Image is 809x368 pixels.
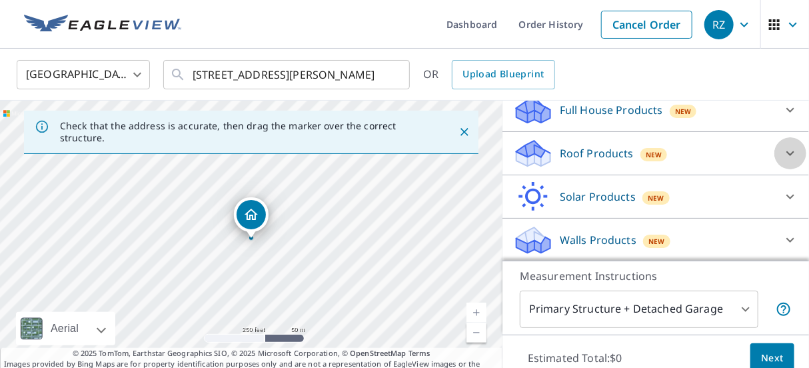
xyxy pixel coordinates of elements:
[513,224,798,256] div: Walls ProductsNew
[513,137,798,169] div: Roof ProductsNew
[234,197,269,239] div: Dropped pin, building 1, Residential property, 2813 Highland Dr Burnsville, MN 55337
[350,348,406,358] a: OpenStreetMap
[466,303,486,323] a: Current Level 17, Zoom In
[646,149,662,160] span: New
[560,145,634,161] p: Roof Products
[704,10,734,39] div: RZ
[560,232,636,248] p: Walls Products
[408,348,430,358] a: Terms
[601,11,692,39] a: Cancel Order
[423,60,555,89] div: OR
[520,268,792,284] p: Measurement Instructions
[452,60,554,89] a: Upload Blueprint
[560,189,636,205] p: Solar Products
[466,323,486,343] a: Current Level 17, Zoom Out
[193,56,383,93] input: Search by address or latitude-longitude
[513,181,798,213] div: Solar ProductsNew
[456,123,473,141] button: Close
[73,348,430,359] span: © 2025 TomTom, Earthstar Geographics SIO, © 2025 Microsoft Corporation, ©
[513,94,798,126] div: Full House ProductsNew
[648,236,665,247] span: New
[560,102,663,118] p: Full House Products
[60,120,434,144] p: Check that the address is accurate, then drag the marker over the correct structure.
[16,312,115,345] div: Aerial
[675,106,692,117] span: New
[47,312,83,345] div: Aerial
[17,56,150,93] div: [GEOGRAPHIC_DATA]
[648,193,664,203] span: New
[776,301,792,317] span: Your report will include the primary structure and a detached garage if one exists.
[24,15,181,35] img: EV Logo
[520,291,758,328] div: Primary Structure + Detached Garage
[761,350,784,367] span: Next
[462,66,544,83] span: Upload Blueprint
